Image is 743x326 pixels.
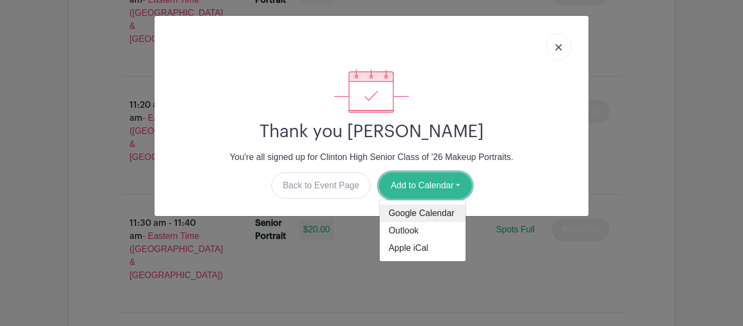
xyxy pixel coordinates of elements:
[163,121,580,142] h2: Thank you [PERSON_NAME]
[271,173,371,199] a: Back to Event Page
[380,205,466,222] a: Google Calendar
[380,222,466,239] a: Outlook
[380,239,466,257] a: Apple iCal
[334,69,409,113] img: signup_complete-c468d5dda3e2740ee63a24cb0ba0d3ce5d8a4ecd24259e683200fb1569d990c8.svg
[163,151,580,164] p: You're all signed up for Clinton High Senior Class of '26 Makeup Portraits.
[555,44,562,51] img: close_button-5f87c8562297e5c2d7936805f587ecaba9071eb48480494691a3f1689db116b3.svg
[379,173,472,199] button: Add to Calendar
